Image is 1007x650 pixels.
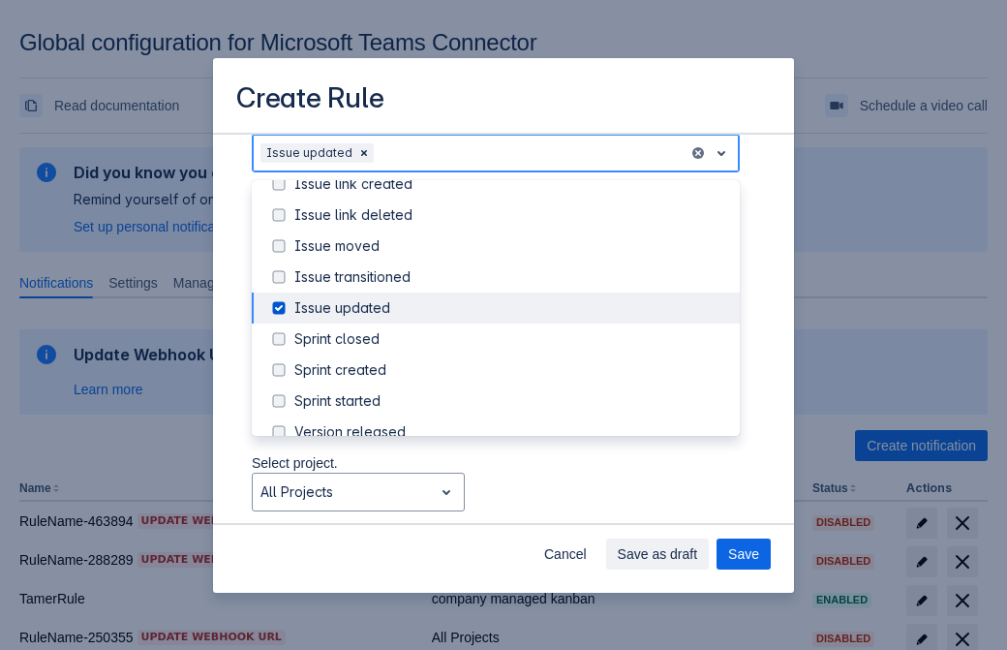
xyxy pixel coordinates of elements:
div: Remove Issue updated [354,143,374,163]
p: Select project. [252,453,465,473]
div: Scrollable content [213,133,794,525]
span: Clear [356,145,372,161]
p: Select issue priorities. [503,521,717,541]
div: Issue moved [294,236,728,256]
div: Sprint started [294,391,728,411]
span: Save as draft [618,539,698,570]
span: Cancel [544,539,587,570]
div: Sprint closed [294,329,728,349]
span: Save [728,539,759,570]
div: Version released [294,422,728,442]
span: open [435,480,458,504]
div: Sprint created [294,360,728,380]
button: Cancel [533,539,598,570]
p: Select issue types. [252,521,465,541]
button: Save as draft [606,539,710,570]
h3: Create Rule [236,81,384,119]
span: open [710,141,733,165]
div: Issue link deleted [294,205,728,225]
div: Issue transitioned [294,267,728,287]
div: Issue link created [294,174,728,194]
button: clear [690,145,706,161]
div: Issue updated [260,143,354,163]
button: Save [717,539,771,570]
div: Issue updated [294,298,728,318]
